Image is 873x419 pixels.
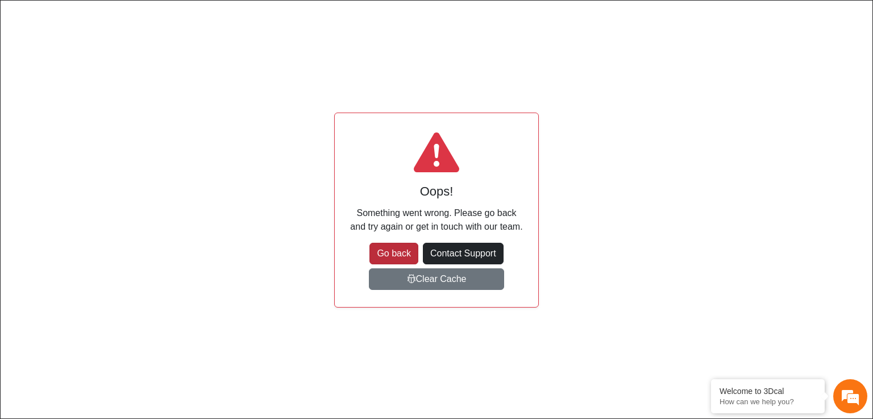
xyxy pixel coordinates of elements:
[720,397,816,406] p: How can we help you?
[369,243,418,264] button: Go back
[423,243,504,264] a: Contact Support
[348,181,525,202] h5: Oops!
[369,268,504,290] button: Clear Cache
[348,206,525,234] p: Something went wrong. Please go back and try again or get in touch with our team.
[720,387,816,396] div: Welcome to 3Dcal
